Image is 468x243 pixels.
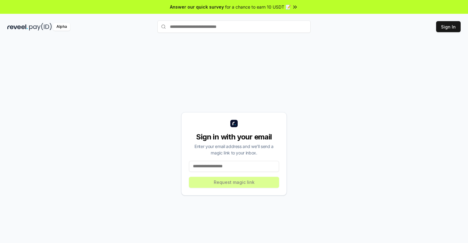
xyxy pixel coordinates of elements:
[53,23,70,31] div: Alpha
[225,4,291,10] span: for a chance to earn 10 USDT 📝
[7,23,28,31] img: reveel_dark
[436,21,461,32] button: Sign In
[189,143,279,156] div: Enter your email address and we’ll send a magic link to your inbox.
[29,23,52,31] img: pay_id
[230,120,238,127] img: logo_small
[170,4,224,10] span: Answer our quick survey
[189,132,279,142] div: Sign in with your email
